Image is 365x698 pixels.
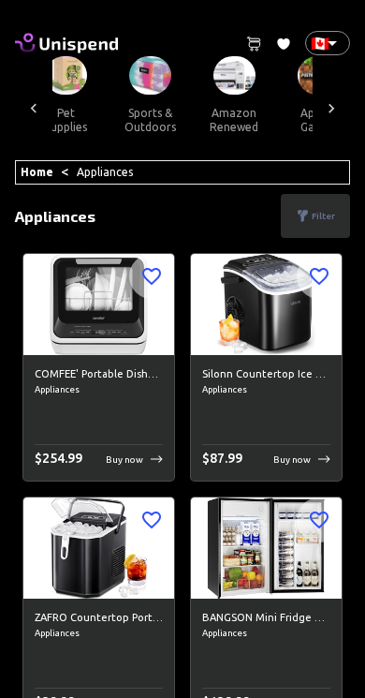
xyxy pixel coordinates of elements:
img: Silonn Countertop Ice Maker, 9 Cubes Ready in 6 Mins, 26lbs in 24Hrs, Self-Cleaning Ice Machine w... [191,254,342,354]
h6: BANGSON Mini Fridge with [PERSON_NAME], 3.2Cu.Ft, Single Door Small Refrigerator, Energy-efficien... [202,610,330,627]
div: 🇨🇦 [305,31,350,55]
img: Sports & Outdoors [129,56,171,95]
h6: ZAFRO Countertop Portablewith Ice Maker Machine Handle, [PERSON_NAME] up to 26LBS/24H, 9 Cubes in... [35,610,163,627]
p: Buy now [273,453,311,467]
h6: COMFEE' Portable Dishwasher Countertop, Mini Dishwasher with 5L Built-in Water Tank, No Hookup Ne... [35,366,163,383]
h6: Silonn Countertop Ice Maker, 9 Cubes Ready in 6 Mins, 26lbs in 24Hrs, Self-Cleaning Ice Machine w... [202,366,330,383]
img: Amazon Renewed [213,56,255,95]
span: $ 87.99 [202,451,242,466]
span: Appliances [202,382,330,397]
div: < [15,160,350,185]
img: COMFEE' Portable Dishwasher Countertop, Mini Dishwasher with 5L Built-in Water Tank, No Hookup Ne... [23,254,174,354]
a: Home [21,166,53,178]
a: Appliances [77,166,133,178]
span: Appliances [35,626,163,641]
p: Appliances [15,205,95,228]
button: pet supplies [23,95,108,145]
img: BANGSON Mini Fridge with Freezer, 3.2Cu.Ft, Single Door Small Refrigerator, Energy-efficient, Low... [191,498,342,598]
button: apps & games [276,95,360,145]
img: ZAFRO Countertop Portablewith Ice Maker Machine Handle, Mackes up to 26LBS/24H, 9 Cubes in 6 mins... [23,498,174,598]
p: 🇨🇦 [311,32,320,54]
span: Appliances [202,626,330,641]
p: Filter [312,209,335,223]
img: Apps & Games [298,56,340,95]
span: $ 254.99 [35,451,82,466]
button: sports & outdoors [108,95,192,145]
p: Buy now [106,453,143,467]
button: amazon renewed [192,95,276,145]
span: Appliances [35,382,163,397]
img: Pet Supplies [45,56,87,95]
